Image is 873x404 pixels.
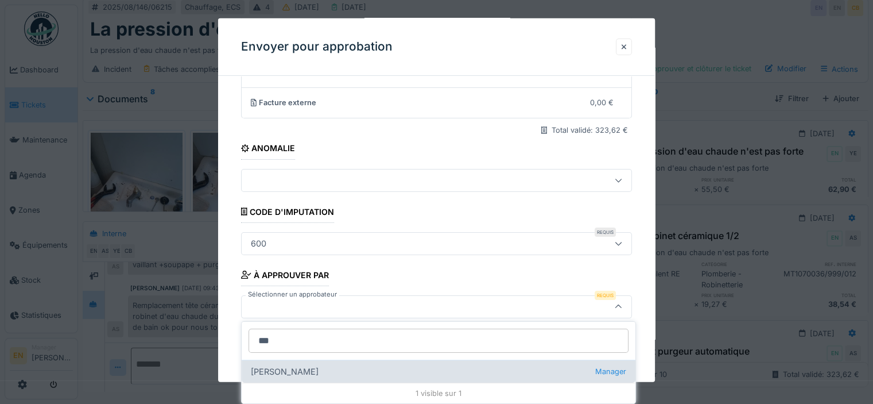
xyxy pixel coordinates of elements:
[242,360,635,383] div: [PERSON_NAME]
[241,203,334,222] div: Code d'imputation
[246,289,339,299] label: Sélectionner un approbateur
[251,97,581,108] div: Facture externe
[246,237,271,249] div: 600
[584,66,614,77] div: 137,82 €
[595,290,616,299] div: Requis
[241,40,393,54] h3: Envoyer pour approbation
[251,66,576,77] div: Matériel
[595,227,616,236] div: Requis
[246,61,627,82] summary: Matériel137,82 €
[242,383,635,403] div: 1 visible sur 1
[246,92,627,113] summary: Facture externe0,00 €
[590,97,614,108] div: 0,00 €
[241,140,295,159] div: Anomalie
[552,125,628,136] div: Total validé: 323,62 €
[241,266,329,286] div: À approuver par
[595,366,626,377] span: Manager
